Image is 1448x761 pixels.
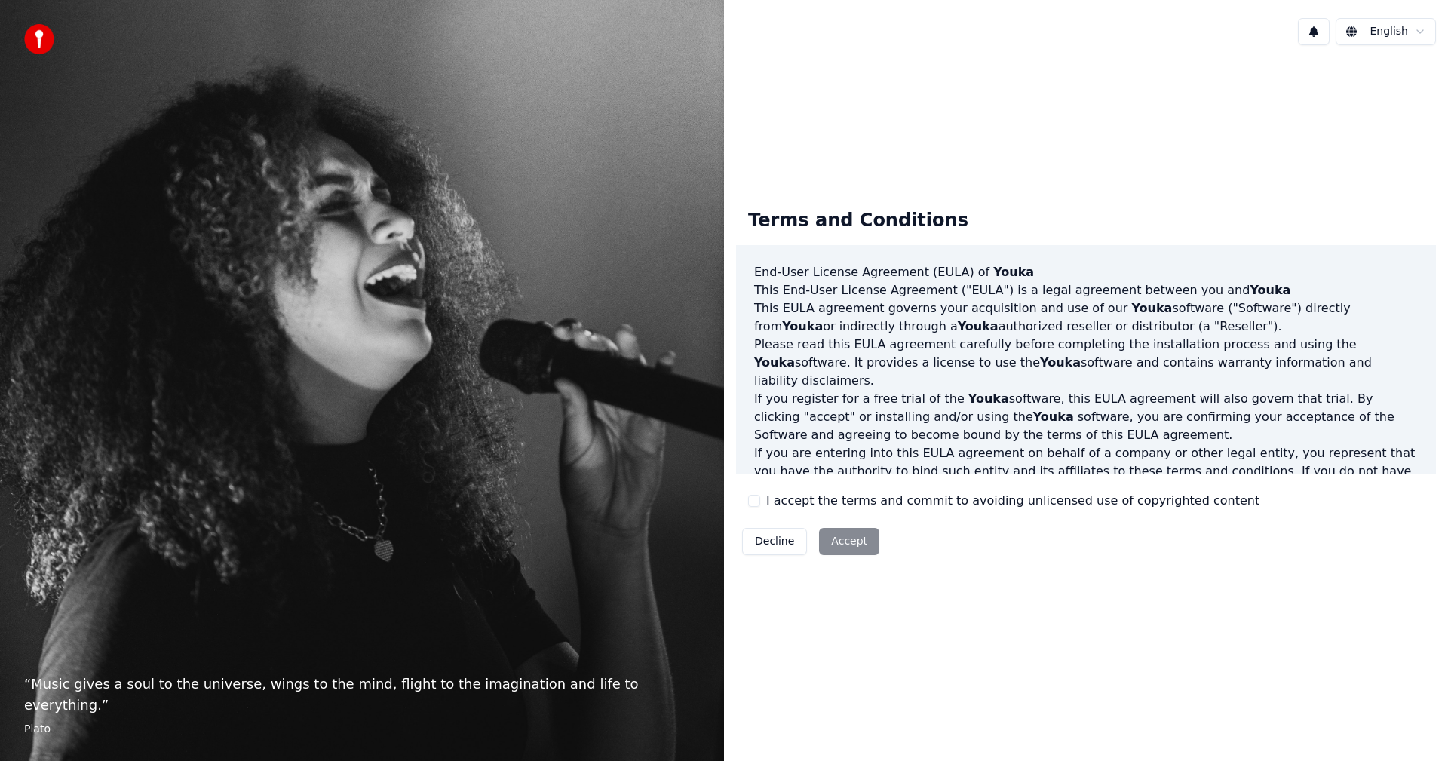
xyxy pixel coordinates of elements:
[754,355,795,370] span: Youka
[1131,301,1172,315] span: Youka
[766,492,1259,510] label: I accept the terms and commit to avoiding unlicensed use of copyrighted content
[993,265,1034,279] span: Youka
[24,674,700,716] p: “ Music gives a soul to the universe, wings to the mind, flight to the imagination and life to ev...
[782,319,823,333] span: Youka
[1040,355,1081,370] span: Youka
[754,444,1418,517] p: If you are entering into this EULA agreement on behalf of a company or other legal entity, you re...
[754,281,1418,299] p: This End-User License Agreement ("EULA") is a legal agreement between you and
[736,197,980,245] div: Terms and Conditions
[754,263,1418,281] h3: End-User License Agreement (EULA) of
[754,336,1418,390] p: Please read this EULA agreement carefully before completing the installation process and using th...
[24,722,700,737] footer: Plato
[754,299,1418,336] p: This EULA agreement governs your acquisition and use of our software ("Software") directly from o...
[754,390,1418,444] p: If you register for a free trial of the software, this EULA agreement will also govern that trial...
[968,391,1009,406] span: Youka
[1250,283,1290,297] span: Youka
[24,24,54,54] img: youka
[742,528,807,555] button: Decline
[1033,410,1074,424] span: Youka
[958,319,999,333] span: Youka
